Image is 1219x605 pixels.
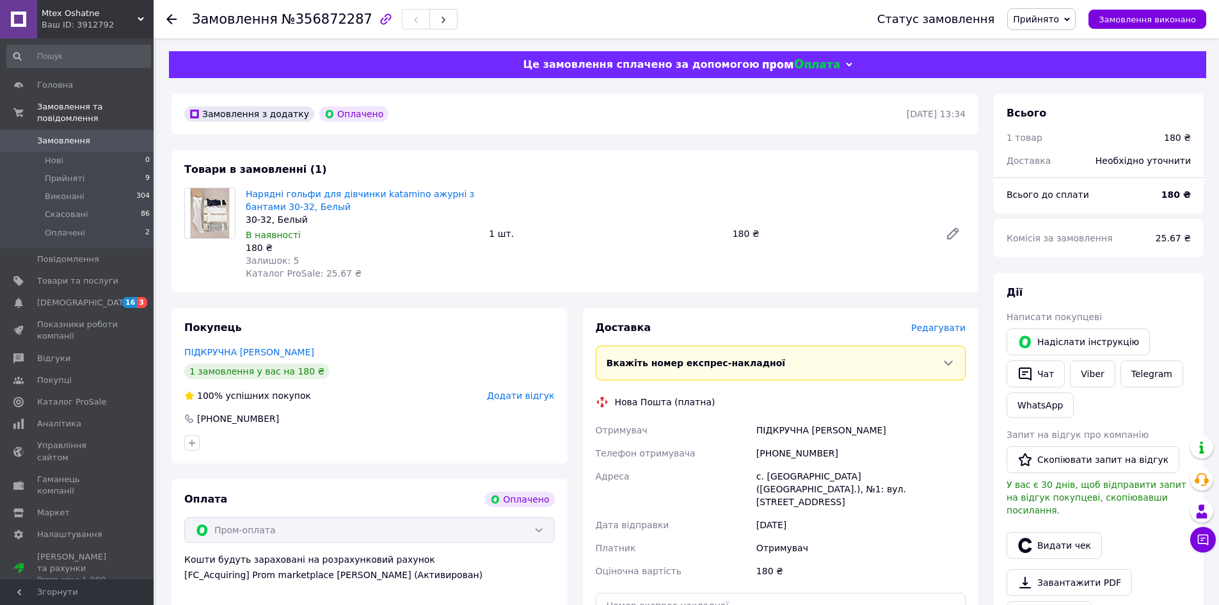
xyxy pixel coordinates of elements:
span: Платник [596,543,636,553]
span: 2 [145,227,150,239]
span: 3 [137,297,147,308]
span: Додати відгук [487,391,554,401]
div: [PHONE_NUMBER] [196,412,280,425]
div: ПІДКРУЧНА [PERSON_NAME] [754,419,968,442]
span: В наявності [246,230,301,240]
span: 304 [136,191,150,202]
span: Доставка [1007,156,1051,166]
span: Покупці [37,375,72,386]
span: Товари та послуги [37,275,118,287]
a: Нарядні гольфи для дівчинки katamino ажурні з бантами 30-32, Белый [246,189,474,212]
span: Скасовані [45,209,88,220]
span: Дата відправки [596,520,669,530]
span: 100% [197,391,223,401]
span: 9 [145,173,150,184]
span: Виконані [45,191,84,202]
span: Редагувати [911,323,966,333]
span: Прийнято [1013,14,1059,24]
div: 1 шт. [484,225,727,243]
span: Гаманець компанії [37,474,118,497]
span: Замовлення [192,12,278,27]
span: 86 [141,209,150,220]
span: Замовлення та повідомлення [37,101,154,124]
div: Нова Пошта (платна) [612,396,719,408]
span: 0 [145,155,150,166]
span: Налаштування [37,529,102,540]
span: Дії [1007,286,1023,298]
span: Телефон отримувача [596,448,696,458]
span: Каталог ProSale: 25.67 ₴ [246,268,362,278]
span: Написати покупцеві [1007,312,1102,322]
span: Оціночна вартість [596,566,681,576]
a: Редагувати [940,221,966,246]
span: Всього до сплати [1007,190,1089,200]
span: Замовлення [37,135,90,147]
span: Оплачені [45,227,85,239]
img: Нарядні гольфи для дівчинки katamino ажурні з бантами 30-32, Белый [187,188,232,238]
span: Замовлення виконано [1099,15,1196,24]
div: Оплачено [319,106,388,122]
span: Прийняті [45,173,84,184]
div: Повернутися назад [166,13,177,26]
div: 1 замовлення у вас на 180 ₴ [184,364,330,379]
span: 25.67 ₴ [1156,233,1191,243]
a: WhatsApp [1007,392,1074,418]
a: Telegram [1120,360,1183,387]
span: Mtex Oshatne [42,8,138,19]
span: Головна [37,79,73,91]
button: Видати чек [1007,532,1102,559]
span: Оплата [184,493,227,505]
div: Кошти будуть зараховані на розрахунковий рахунок [184,553,555,581]
div: 180 ₴ [728,225,935,243]
span: Всього [1007,107,1046,119]
div: Оплачено [485,492,554,507]
span: Товари в замовленні (1) [184,163,327,175]
div: 180 ₴ [1164,131,1191,144]
span: Маркет [37,507,70,519]
span: Повідомлення [37,254,99,265]
div: Необхідно уточнити [1088,147,1199,175]
span: Управління сайтом [37,440,118,463]
span: 16 [122,297,137,308]
div: 180 ₴ [754,560,968,583]
button: Скопіювати запит на відгук [1007,446,1179,473]
span: Це замовлення сплачено за допомогою [523,58,759,70]
div: Статус замовлення [877,13,995,26]
span: [PERSON_NAME] та рахунки [37,551,118,586]
span: №356872287 [282,12,372,27]
button: Чат з покупцем [1190,527,1216,553]
span: У вас є 30 днів, щоб відправити запит на відгук покупцеві, скопіювавши посилання. [1007,480,1186,515]
span: Запит на відгук про компанію [1007,430,1149,440]
div: [FC_Acquiring] Prom marketplace [PERSON_NAME] (Активирован) [184,569,555,581]
span: Показники роботи компанії [37,319,118,342]
button: Надіслати інструкцію [1007,328,1150,355]
a: Завантажити PDF [1007,569,1132,596]
span: Адреса [596,471,630,481]
div: 30-32, Белый [246,213,479,226]
a: Viber [1070,360,1115,387]
div: Ваш ID: 3912792 [42,19,154,31]
span: Аналітика [37,418,81,430]
div: [DATE] [754,513,968,536]
button: Замовлення виконано [1088,10,1206,29]
span: [DEMOGRAPHIC_DATA] [37,297,132,309]
span: Відгуки [37,353,70,364]
span: 1 товар [1007,133,1042,143]
span: Каталог ProSale [37,396,106,408]
input: Пошук [6,45,151,68]
div: успішних покупок [184,389,311,402]
time: [DATE] 13:34 [907,109,966,119]
div: 180 ₴ [246,241,479,254]
img: evopay logo [763,59,840,71]
span: Нові [45,155,63,166]
div: Замовлення з додатку [184,106,314,122]
span: Отримувач [596,425,648,435]
span: Вкажіть номер експрес-накладної [607,358,786,368]
div: Отримувач [754,536,968,560]
span: Комісія за замовлення [1007,233,1113,243]
div: Prom мікс 1 000 [37,574,118,586]
button: Чат [1007,360,1065,387]
span: Покупець [184,321,242,334]
a: ПІДКРУЧНА [PERSON_NAME] [184,347,314,357]
div: [PHONE_NUMBER] [754,442,968,465]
